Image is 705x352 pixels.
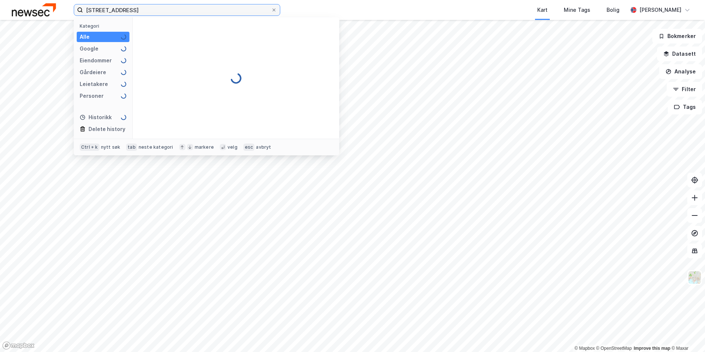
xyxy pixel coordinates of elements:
img: spinner.a6d8c91a73a9ac5275cf975e30b51cfb.svg [121,58,126,63]
img: spinner.a6d8c91a73a9ac5275cf975e30b51cfb.svg [121,81,126,87]
img: spinner.a6d8c91a73a9ac5275cf975e30b51cfb.svg [121,114,126,120]
div: Delete history [88,125,125,134]
div: tab [126,144,137,151]
img: newsec-logo.f6e21ccffca1b3a03d2d.png [12,3,56,16]
div: Historikk [80,113,112,122]
div: Alle [80,32,90,41]
img: spinner.a6d8c91a73a9ac5275cf975e30b51cfb.svg [121,46,126,52]
button: Filter [667,82,702,97]
div: Eiendommer [80,56,112,65]
a: Mapbox [574,346,595,351]
img: spinner.a6d8c91a73a9ac5275cf975e30b51cfb.svg [121,34,126,40]
div: avbryt [256,144,271,150]
div: markere [195,144,214,150]
div: Personer [80,92,104,100]
div: [PERSON_NAME] [639,6,681,14]
div: Kategori [80,23,129,29]
input: Søk på adresse, matrikkel, gårdeiere, leietakere eller personer [83,4,271,15]
div: Kart [537,6,548,14]
div: Leietakere [80,80,108,89]
img: Z [688,270,702,284]
a: OpenStreetMap [596,346,632,351]
div: Google [80,44,98,53]
a: Improve this map [634,346,670,351]
div: Gårdeiere [80,68,106,77]
div: velg [228,144,237,150]
div: Ctrl + k [80,144,100,151]
div: esc [243,144,255,151]
a: Mapbox homepage [2,341,35,350]
img: spinner.a6d8c91a73a9ac5275cf975e30b51cfb.svg [121,93,126,99]
div: neste kategori [139,144,173,150]
button: Bokmerker [652,29,702,44]
div: nytt søk [101,144,121,150]
img: spinner.a6d8c91a73a9ac5275cf975e30b51cfb.svg [230,72,242,84]
button: Datasett [657,46,702,61]
button: Analyse [659,64,702,79]
button: Tags [668,100,702,114]
div: Mine Tags [564,6,590,14]
iframe: Chat Widget [668,317,705,352]
img: spinner.a6d8c91a73a9ac5275cf975e30b51cfb.svg [121,69,126,75]
div: Bolig [607,6,619,14]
